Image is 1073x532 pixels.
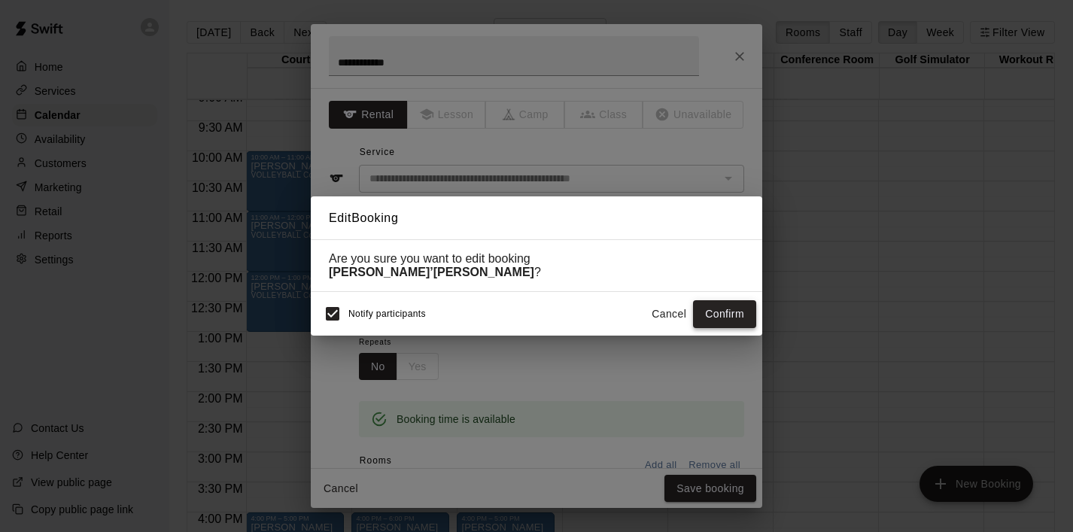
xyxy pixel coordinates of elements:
[311,196,762,240] h2: Edit Booking
[329,266,534,278] strong: [PERSON_NAME]’[PERSON_NAME]
[329,252,744,279] div: Are you sure you want to edit booking ?
[348,309,426,320] span: Notify participants
[645,300,693,328] button: Cancel
[693,300,756,328] button: Confirm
